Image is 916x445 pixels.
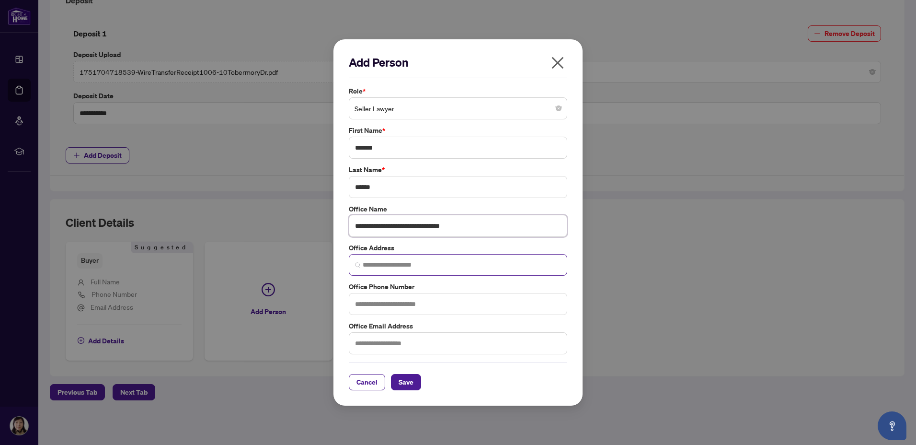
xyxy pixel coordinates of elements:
span: Cancel [356,375,378,390]
label: Role [349,86,567,96]
h2: Add Person [349,55,567,70]
span: Save [399,375,413,390]
button: Cancel [349,374,385,390]
button: Save [391,374,421,390]
label: Office Email Address [349,321,567,331]
span: Seller Lawyer [355,99,561,117]
span: close [550,55,565,70]
img: search_icon [355,262,361,268]
label: Office Name [349,204,567,214]
label: Last Name [349,164,567,175]
label: First Name [349,125,567,136]
label: Office Phone Number [349,281,567,292]
label: Office Address [349,243,567,253]
span: close-circle [556,105,561,111]
button: Open asap [878,411,906,440]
